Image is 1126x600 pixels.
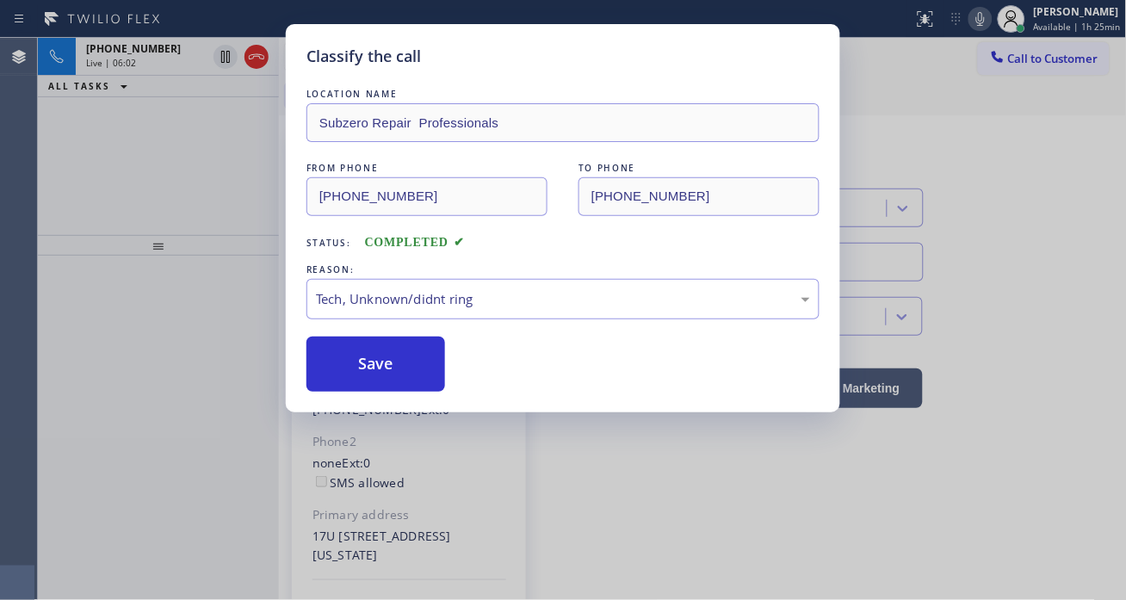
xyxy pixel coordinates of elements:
[306,261,820,279] div: REASON:
[306,45,421,68] h5: Classify the call
[306,159,548,177] div: FROM PHONE
[306,337,445,392] button: Save
[306,177,548,216] input: From phone
[578,159,820,177] div: TO PHONE
[365,236,465,249] span: COMPLETED
[306,237,351,249] span: Status:
[578,177,820,216] input: To phone
[316,289,810,309] div: Tech, Unknown/didnt ring
[306,85,820,103] div: LOCATION NAME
